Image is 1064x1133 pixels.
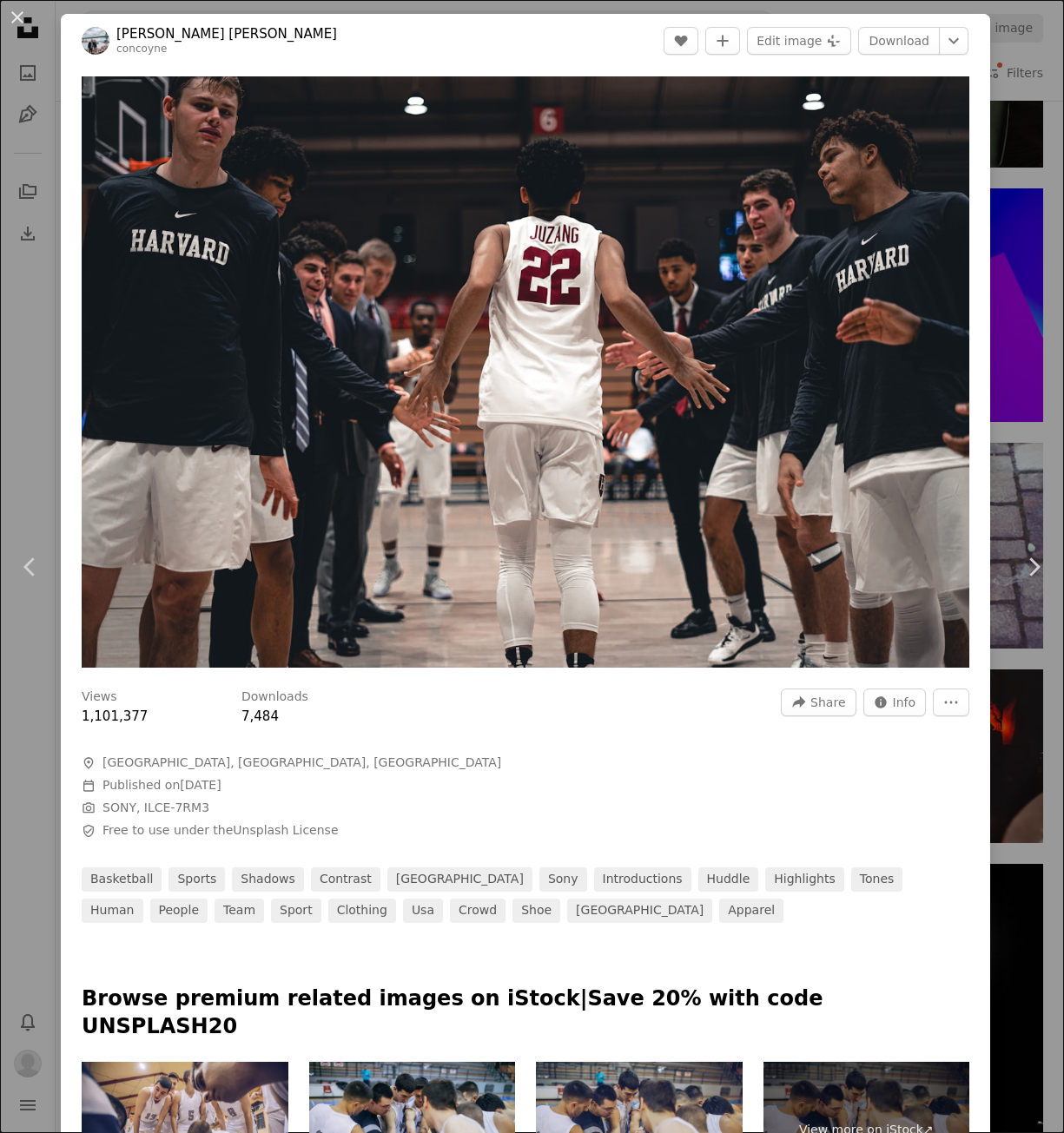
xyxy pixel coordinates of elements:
[1003,484,1064,650] a: Next
[311,867,380,892] a: contrast
[116,25,337,43] a: [PERSON_NAME] [PERSON_NAME]
[82,985,969,1041] p: Browse premium related images on iStock | Save 20% with code UNSPLASH20
[851,867,903,892] a: tones
[747,27,851,55] button: Edit image
[215,899,264,923] a: team
[241,708,279,724] span: 7,484
[82,27,109,55] img: Go to Connor Coyne's profile
[102,754,501,772] span: [GEOGRAPHIC_DATA], [GEOGRAPHIC_DATA], [GEOGRAPHIC_DATA]
[863,688,927,716] button: Stats about this image
[102,800,209,817] button: SONY, ILCE-7RM3
[232,867,304,892] a: shadows
[82,76,969,668] button: Zoom in on this image
[82,899,143,923] a: human
[858,27,940,55] a: Download
[28,28,42,42] img: logo_orange.svg
[150,899,208,923] a: people
[47,101,61,115] img: tab_domain_overview_orange.svg
[45,45,191,59] div: Domain: [DOMAIN_NAME]
[781,688,856,716] button: Share this image
[403,899,443,923] a: usa
[82,708,148,724] span: 1,101,377
[664,27,698,55] button: Like
[698,867,759,892] a: huddle
[116,43,168,55] a: concoyne
[82,76,969,668] img: men playing basketball in court
[450,899,506,923] a: crowd
[387,867,532,892] a: [GEOGRAPHIC_DATA]
[66,102,155,114] div: Domain Overview
[765,867,844,892] a: highlights
[180,778,221,792] time: January 27, 2020 at 5:45:59 PM GMT+2
[939,27,968,55] button: Choose download size
[192,102,293,114] div: Keywords by Traffic
[810,689,845,715] span: Share
[893,689,916,715] span: Info
[82,867,162,892] a: basketball
[539,867,587,892] a: sony
[933,688,969,716] button: More Actions
[241,688,308,706] h3: Downloads
[28,45,42,59] img: website_grey.svg
[271,899,321,923] a: sport
[705,27,740,55] button: Add to Collection
[82,688,117,706] h3: Views
[328,899,396,923] a: clothing
[594,867,691,892] a: introductions
[173,101,187,115] img: tab_keywords_by_traffic_grey.svg
[512,899,560,923] a: shoe
[102,778,221,792] span: Published on
[567,899,712,923] a: [GEOGRAPHIC_DATA]
[49,28,85,42] div: v 4.0.25
[719,899,783,923] a: apparel
[102,822,339,840] span: Free to use under the
[169,867,225,892] a: sports
[233,823,338,837] a: Unsplash License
